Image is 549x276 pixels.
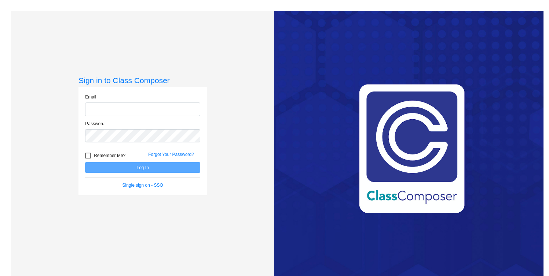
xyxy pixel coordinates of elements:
[85,94,96,100] label: Email
[85,162,200,173] button: Log In
[78,76,207,85] h3: Sign in to Class Composer
[85,120,105,127] label: Password
[122,183,163,188] a: Single sign on - SSO
[94,151,125,160] span: Remember Me?
[148,152,194,157] a: Forgot Your Password?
